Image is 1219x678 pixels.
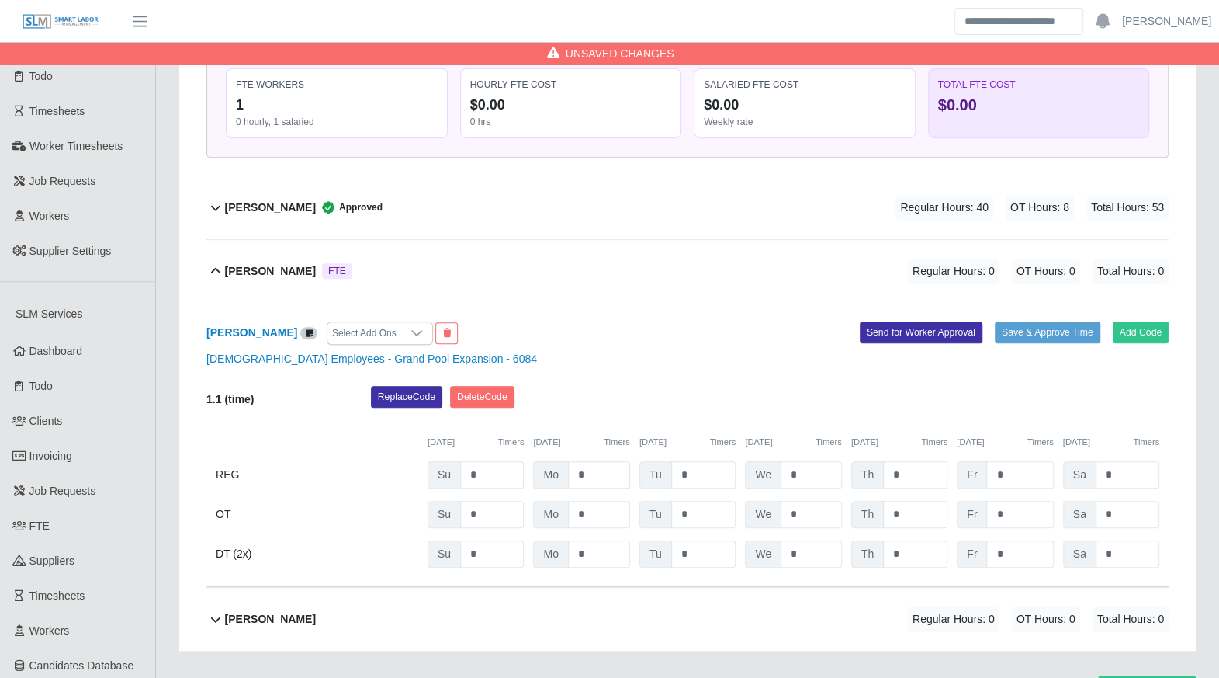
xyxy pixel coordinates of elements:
span: Mo [533,541,568,568]
span: Total Hours: 53 [1086,195,1169,221]
span: Tu [639,461,672,489]
div: [DATE] [851,436,947,449]
button: Timers [604,436,630,449]
span: OT Hours: 0 [1012,259,1080,284]
div: Weekly rate [704,116,906,128]
span: FTE [328,265,346,277]
a: [DEMOGRAPHIC_DATA] Employees - Grand Pool Expansion - 6084 [206,353,537,365]
span: Th [851,541,884,568]
button: Timers [1027,436,1054,449]
span: Sa [1063,461,1096,489]
button: Timers [816,436,842,449]
span: Tu [639,541,672,568]
div: Total FTE Cost [938,78,1140,91]
div: 1 [236,94,438,116]
button: Timers [921,436,947,449]
button: Save & Approve Time [995,322,1100,343]
span: OT Hours: 0 [1012,607,1080,632]
div: FTE Workers [236,78,438,91]
span: Suppliers [29,555,74,567]
span: Candidates Database [29,659,134,672]
span: Job Requests [29,485,96,497]
button: End Worker & Remove from the Timesheet [435,322,458,344]
span: Su [428,461,461,489]
span: Mo [533,501,568,528]
div: Select Add Ons [327,322,401,344]
b: [PERSON_NAME] [225,611,316,628]
span: Timesheets [29,589,85,602]
div: $0.00 [704,94,906,116]
div: [DATE] [533,436,629,449]
span: Timesheets [29,105,85,117]
div: 0 hrs [470,116,672,128]
button: [PERSON_NAME] Regular Hours: 0 OT Hours: 0 Total Hours: 0 [206,588,1169,651]
span: Job Requests [29,175,96,187]
div: Salaried FTE Cost [704,78,906,91]
span: Su [428,541,461,568]
div: Full-Time Employee [322,263,352,279]
button: [PERSON_NAME] Approved Regular Hours: 40 OT Hours: 8 Total Hours: 53 [206,176,1169,239]
span: We [745,461,781,489]
span: Mo [533,461,568,489]
div: [DATE] [745,436,841,449]
span: Sa [1063,541,1096,568]
span: Todo [29,380,53,392]
div: [DATE] [957,436,1053,449]
div: $0.00 [938,94,1140,116]
img: SLM Logo [22,13,99,30]
span: Dashboard [29,345,83,357]
button: Timers [1133,436,1159,449]
div: DT (2x) [216,541,418,568]
span: We [745,501,781,528]
span: Workers [29,624,70,637]
a: [PERSON_NAME] [206,326,297,339]
span: Worker Timesheets [29,140,123,152]
span: Th [851,461,884,489]
b: [PERSON_NAME] [225,263,316,280]
button: Timers [709,436,736,449]
div: [DATE] [639,436,736,449]
span: Clients [29,415,63,427]
button: [PERSON_NAME] FTE Regular Hours: 0 OT Hours: 0 Total Hours: 0 [206,240,1169,303]
div: $0.00 [470,94,672,116]
button: DeleteCode [450,386,514,408]
button: Send for Worker Approval [860,322,982,343]
input: Search [954,8,1083,35]
span: Approved [316,200,383,215]
span: Regular Hours: 0 [908,607,999,632]
span: Fr [957,501,987,528]
span: Sa [1063,501,1096,528]
div: REG [216,461,418,489]
div: OT [216,501,418,528]
a: [PERSON_NAME] [1122,13,1211,30]
span: Unsaved Changes [566,46,674,61]
span: Todo [29,70,53,82]
span: Total Hours: 0 [1093,259,1169,284]
div: [DATE] [428,436,524,449]
span: OT Hours: 8 [1006,195,1074,221]
span: Total Hours: 0 [1093,607,1169,632]
button: Timers [498,436,525,449]
span: Workers [29,210,70,222]
span: We [745,541,781,568]
a: View/Edit Notes [300,326,317,339]
span: Fr [957,461,987,489]
button: ReplaceCode [371,386,442,408]
div: Hourly FTE Cost [470,78,672,91]
span: Regular Hours: 40 [895,195,993,221]
b: 1.1 (time) [206,393,254,405]
div: [DATE] [1063,436,1159,449]
b: [PERSON_NAME] [225,200,316,216]
span: Th [851,501,884,528]
span: Supplier Settings [29,245,112,257]
span: Invoicing [29,450,72,462]
span: FTE [29,520,50,532]
span: Regular Hours: 0 [908,259,999,284]
button: Add Code [1113,322,1169,343]
div: 0 hourly, 1 salaried [236,116,438,128]
span: Fr [957,541,987,568]
span: Tu [639,501,672,528]
span: Su [428,501,461,528]
span: SLM Services [16,308,82,320]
